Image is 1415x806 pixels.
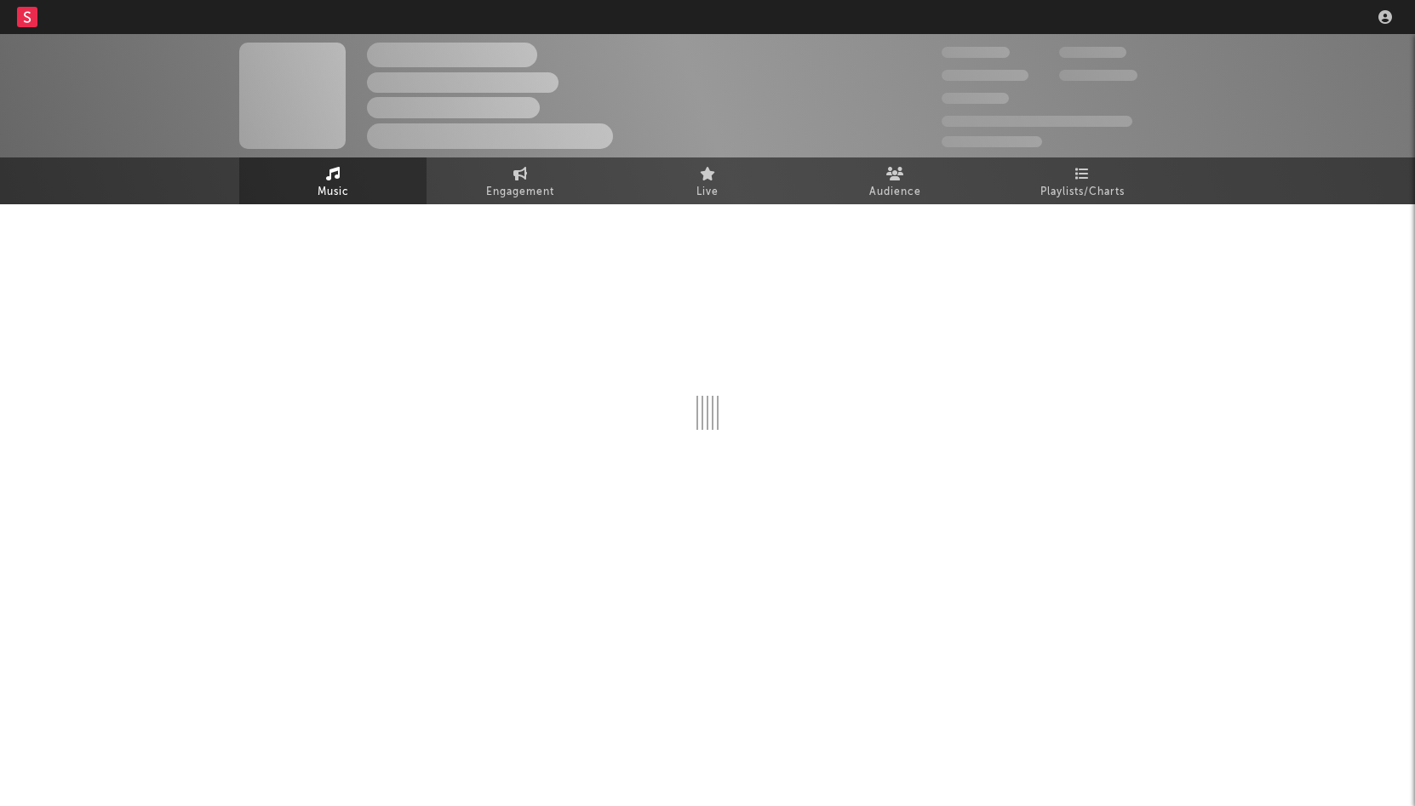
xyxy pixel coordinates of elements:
a: Engagement [427,157,614,204]
span: Jump Score: 85.0 [942,136,1042,147]
a: Live [614,157,801,204]
span: 300,000 [942,47,1010,58]
span: Engagement [486,182,554,203]
span: 100,000 [942,93,1009,104]
span: 100,000 [1059,47,1126,58]
a: Playlists/Charts [988,157,1176,204]
span: 50,000,000 [942,70,1028,81]
a: Music [239,157,427,204]
span: Audience [869,182,921,203]
a: Audience [801,157,988,204]
span: 1,000,000 [1059,70,1137,81]
span: Music [318,182,349,203]
span: Playlists/Charts [1040,182,1125,203]
span: Live [696,182,719,203]
span: 50,000,000 Monthly Listeners [942,116,1132,127]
